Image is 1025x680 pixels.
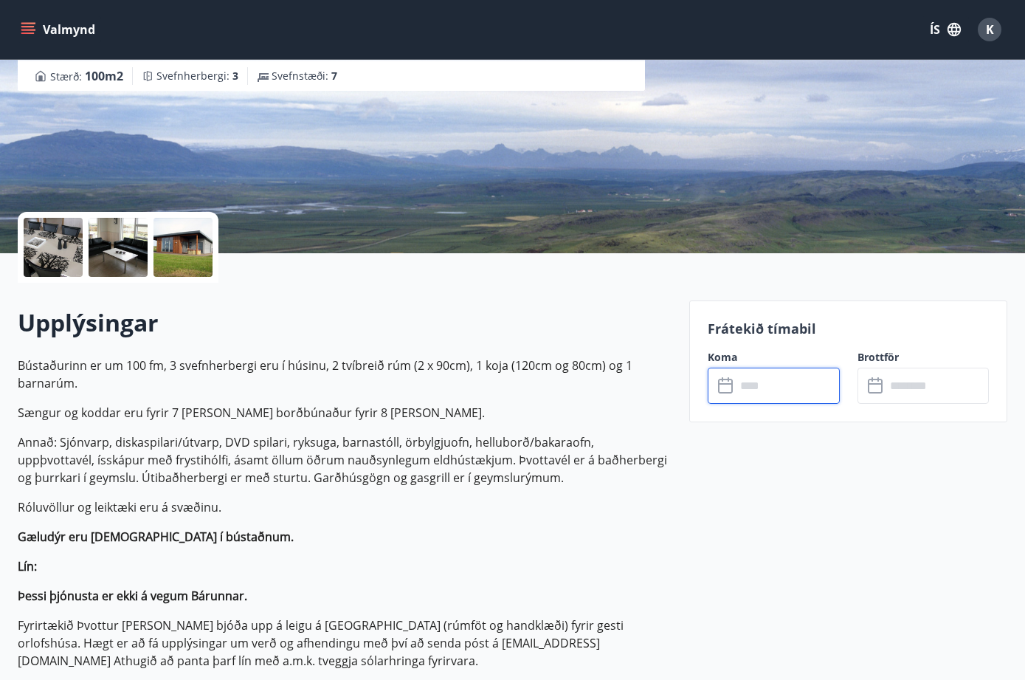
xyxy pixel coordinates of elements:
p: Frátekið tímabil [708,319,989,338]
p: Sængur og koddar eru fyrir 7 [PERSON_NAME] borðbúnaður fyrir 8 [PERSON_NAME]. [18,404,672,422]
strong: Lín: [18,558,37,574]
span: 100 m2 [85,68,123,84]
label: Koma [708,350,840,365]
h2: Upplýsingar [18,306,672,339]
span: Stærð : [50,67,123,85]
button: ÍS [922,16,969,43]
span: K [986,21,994,38]
label: Brottför [857,350,990,365]
span: Svefnstæði : [272,69,337,83]
p: Bústaðurinn er um 100 fm, 3 svefnherbergi eru í húsinu, 2 tvíbreið rúm (2 x 90cm), 1 koja (120cm ... [18,357,672,392]
strong: Gæludýr eru [DEMOGRAPHIC_DATA] í bústaðnum. [18,529,294,545]
strong: Þessi þjónusta er ekki á vegum Bárunnar. [18,588,247,604]
span: Svefnherbergi : [156,69,238,83]
span: 7 [331,69,337,83]
p: Fyrirtækið Þvottur [PERSON_NAME] bjóða upp á leigu á [GEOGRAPHIC_DATA] (rúmföt og handklæði) fyri... [18,617,672,670]
span: 3 [232,69,238,83]
p: Annað: Sjónvarp, diskaspilari/útvarp, DVD spilari, ryksuga, barnastóll, örbylgjuofn, helluborð/ba... [18,433,672,487]
button: menu [18,16,101,43]
button: K [972,12,1007,47]
p: Róluvöllur og leiktæki eru á svæðinu. [18,498,672,516]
